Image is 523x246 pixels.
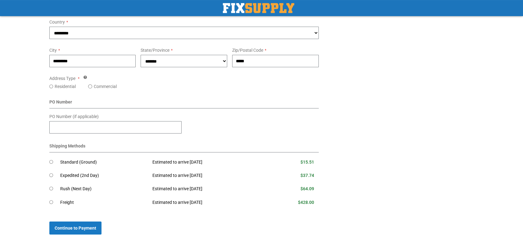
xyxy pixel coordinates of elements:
td: Estimated to arrive [DATE] [148,196,268,209]
img: Fix Industrial Supply [223,3,294,13]
span: City [49,48,57,53]
span: Country [49,20,65,24]
span: $64.09 [300,186,314,191]
td: Estimated to arrive [DATE] [148,169,268,182]
span: State/Province [141,48,169,53]
td: Expedited (2nd Day) [60,169,148,182]
td: Freight [60,196,148,209]
td: Standard (Ground) [60,156,148,169]
span: $15.51 [300,160,314,165]
label: Residential [55,83,76,90]
td: Estimated to arrive [DATE] [148,156,268,169]
td: Estimated to arrive [DATE] [148,182,268,195]
span: Address Type [49,76,75,81]
a: store logo [223,3,294,13]
span: Zip/Postal Code [232,48,263,53]
div: PO Number [49,99,319,108]
span: $428.00 [298,200,314,205]
div: Shipping Methods [49,143,319,152]
span: $37.74 [300,173,314,178]
td: Rush (Next Day) [60,182,148,195]
button: Continue to Payment [49,222,101,235]
span: Continue to Payment [55,226,96,231]
label: Commercial [94,83,117,90]
span: PO Number (if applicable) [49,114,99,119]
